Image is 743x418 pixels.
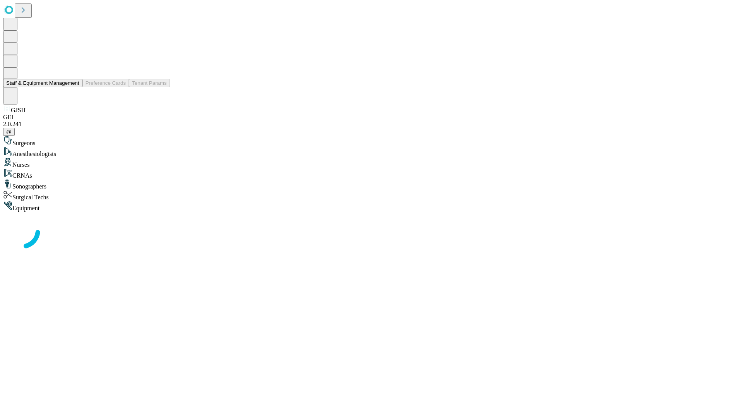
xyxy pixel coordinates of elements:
[3,190,740,201] div: Surgical Techs
[3,179,740,190] div: Sonographers
[11,107,26,113] span: GJSH
[3,128,15,136] button: @
[6,129,12,135] span: @
[3,79,82,87] button: Staff & Equipment Management
[3,136,740,147] div: Surgeons
[3,147,740,158] div: Anesthesiologists
[129,79,170,87] button: Tenant Params
[82,79,129,87] button: Preference Cards
[3,168,740,179] div: CRNAs
[3,201,740,212] div: Equipment
[3,121,740,128] div: 2.0.241
[3,114,740,121] div: GEI
[3,158,740,168] div: Nurses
